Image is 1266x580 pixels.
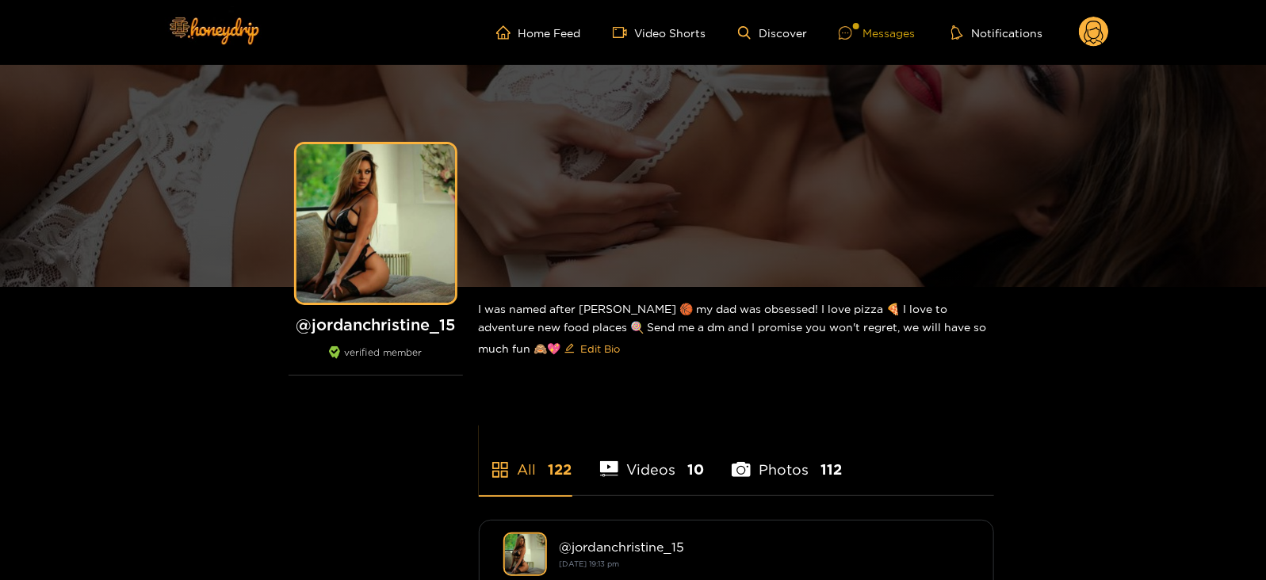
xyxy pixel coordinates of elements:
[947,25,1047,40] button: Notifications
[560,559,620,568] small: [DATE] 19:13 pm
[289,346,463,376] div: verified member
[839,24,915,42] div: Messages
[496,25,518,40] span: home
[503,532,547,576] img: jordanchristine_15
[561,336,624,361] button: editEdit Bio
[687,460,704,479] span: 10
[738,26,807,40] a: Discover
[560,540,970,554] div: @ jordanchristine_15
[549,460,572,479] span: 122
[479,287,994,374] div: I was named after [PERSON_NAME] 🏀 my dad was obsessed! I love pizza 🍕 I love to adventure new foo...
[613,25,706,40] a: Video Shorts
[491,460,510,479] span: appstore
[564,343,575,355] span: edit
[581,341,621,357] span: Edit Bio
[289,315,463,334] h1: @ jordanchristine_15
[820,460,842,479] span: 112
[479,424,572,495] li: All
[600,424,705,495] li: Videos
[732,424,842,495] li: Photos
[613,25,635,40] span: video-camera
[496,25,581,40] a: Home Feed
